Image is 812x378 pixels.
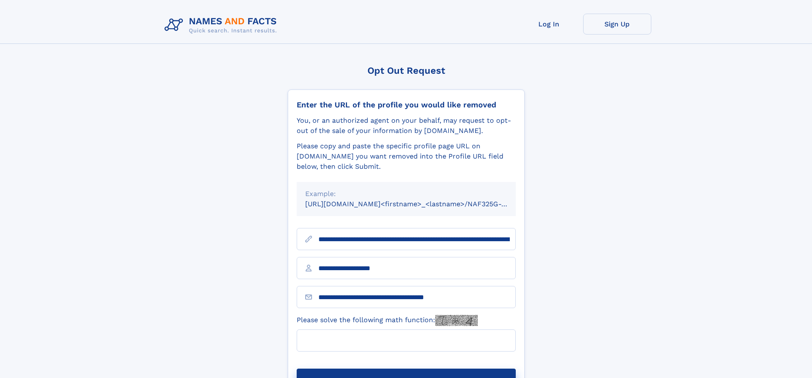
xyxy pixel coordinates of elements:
[305,200,532,208] small: [URL][DOMAIN_NAME]<firstname>_<lastname>/NAF325G-xxxxxxxx
[297,315,478,326] label: Please solve the following math function:
[515,14,583,35] a: Log In
[297,115,516,136] div: You, or an authorized agent on your behalf, may request to opt-out of the sale of your informatio...
[288,65,525,76] div: Opt Out Request
[297,100,516,110] div: Enter the URL of the profile you would like removed
[161,14,284,37] img: Logo Names and Facts
[583,14,651,35] a: Sign Up
[297,141,516,172] div: Please copy and paste the specific profile page URL on [DOMAIN_NAME] you want removed into the Pr...
[305,189,507,199] div: Example:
